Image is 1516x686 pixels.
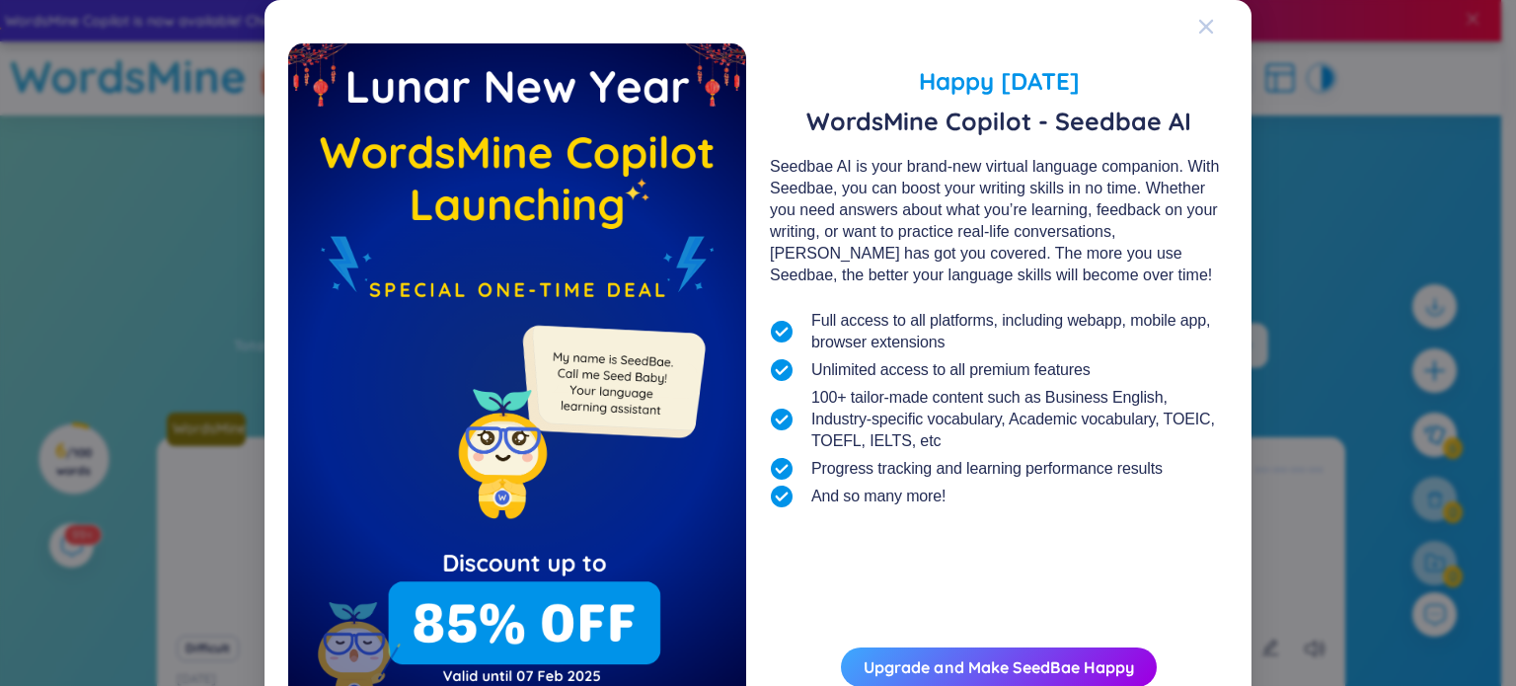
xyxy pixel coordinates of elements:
[770,107,1228,136] span: WordsMine Copilot - Seedbae AI
[811,310,1228,353] span: Full access to all platforms, including webapp, mobile app, browser extensions
[513,285,710,482] img: minionSeedbaeMessage.35ffe99e.png
[770,156,1228,286] div: Seedbae AI is your brand-new virtual language companion. With Seedbae, you can boost your writing...
[811,458,1163,480] span: Progress tracking and learning performance results
[811,387,1228,452] span: 100+ tailor-made content such as Business English, Industry-specific vocabulary, Academic vocabul...
[864,657,1134,677] a: Upgrade and Make SeedBae Happy
[770,63,1228,99] span: Happy [DATE]
[811,359,1091,381] span: Unlimited access to all premium features
[811,486,946,507] span: And so many more!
